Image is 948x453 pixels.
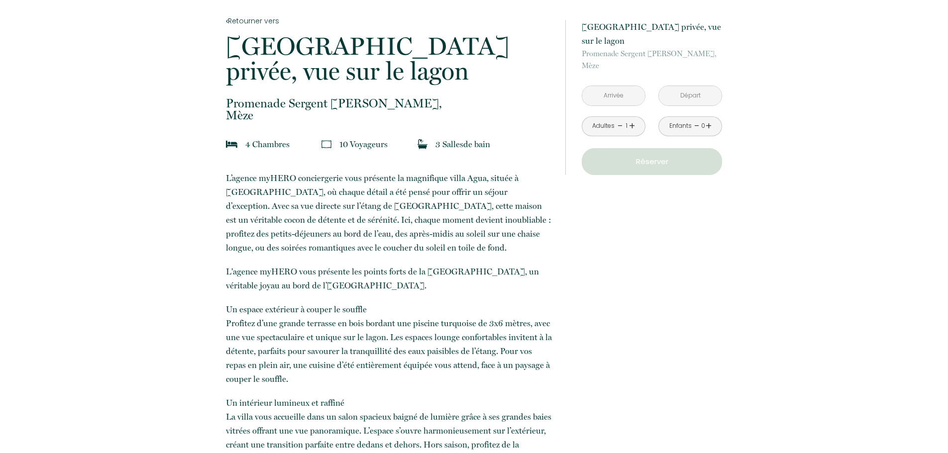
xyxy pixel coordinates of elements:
[701,121,706,131] div: 0
[659,86,722,105] input: Départ
[226,265,552,292] p: L'agence myHERO vous présente les points forts de la [GEOGRAPHIC_DATA], un véritable joyau au bor...
[226,302,552,386] p: Un espace extérieur à couper le souffle Profitez d’une grande terrasse en bois bordant une piscin...
[226,97,552,121] p: Mèze
[694,118,700,134] a: -
[592,121,615,131] div: Adultes
[226,97,552,109] span: Promenade Sergent [PERSON_NAME],
[582,148,722,175] button: Réserver
[226,15,552,26] a: Retourner vers
[629,118,635,134] a: +
[286,139,290,149] span: s
[384,139,388,149] span: s
[226,34,552,84] p: [GEOGRAPHIC_DATA] privée, vue sur le lagon
[435,137,490,151] p: 3 Salle de bain
[582,86,645,105] input: Arrivée
[618,118,623,134] a: -
[585,156,719,168] p: Réserver
[226,171,552,255] p: L’agence myHERO conciergerie vous présente la magnifique villa Agua, située à [GEOGRAPHIC_DATA], ...
[460,139,463,149] span: s
[624,121,629,131] div: 1
[582,48,722,60] span: Promenade Sergent [PERSON_NAME],
[339,137,388,151] p: 10 Voyageur
[582,48,722,72] p: Mèze
[245,137,290,151] p: 4 Chambre
[706,118,712,134] a: +
[321,139,331,149] img: guests
[582,20,722,48] p: [GEOGRAPHIC_DATA] privée, vue sur le lagon
[669,121,692,131] div: Enfants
